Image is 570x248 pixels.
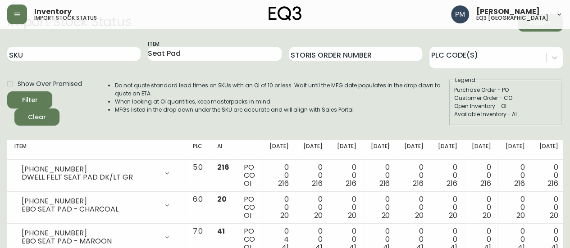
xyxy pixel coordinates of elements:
span: 216 [379,178,390,189]
button: Clear [14,108,59,126]
span: 216 [278,178,289,189]
div: 0 0 [337,195,356,220]
td: 5.0 [185,160,210,192]
div: Open Inventory - OI [454,102,557,110]
div: 0 0 [539,195,558,220]
span: 216 [447,178,457,189]
th: [DATE] [431,140,465,160]
span: Show Over Promised [18,79,82,89]
span: 20 [217,194,227,204]
td: 6.0 [185,192,210,224]
th: Item [7,140,185,160]
div: 0 0 [404,195,424,220]
div: 0 0 [539,163,558,188]
div: [PHONE_NUMBER]EBO SEAT PAD - CHARCOAL [14,195,178,215]
span: 20 [449,210,457,221]
div: 0 0 [303,195,323,220]
div: Customer Order - CO [454,94,557,102]
div: 0 0 [370,163,390,188]
div: Filter [22,95,38,106]
legend: Legend [454,76,476,84]
span: 20 [415,210,424,221]
h5: import stock status [34,15,97,21]
div: [PHONE_NUMBER]EBO SEAT PAD - MAROON [14,227,178,247]
li: Do not quote standard lead times on SKUs with an OI of 10 or less. Wait until the MFG date popula... [115,81,448,98]
div: [PHONE_NUMBER] [22,165,158,173]
div: 0 0 [404,163,424,188]
span: OI [244,178,251,189]
li: When looking at OI quantities, keep masterpacks in mind. [115,98,448,106]
span: Clear [22,112,52,123]
th: [DATE] [532,140,565,160]
div: 0 0 [472,163,491,188]
span: 20 [483,210,491,221]
div: DWELL FELT SEAT PAD DK/LT GR [22,173,158,181]
th: [DATE] [262,140,296,160]
span: Inventory [34,8,72,15]
span: 216 [547,178,558,189]
th: [DATE] [330,140,364,160]
span: OI [244,210,251,221]
div: 0 0 [506,195,525,220]
div: EBO SEAT PAD - MAROON [22,237,158,245]
img: logo [269,6,302,21]
img: 0a7c5790205149dfd4c0ba0a3a48f705 [451,5,469,23]
div: [PHONE_NUMBER] [22,197,158,205]
div: Purchase Order - PO [454,86,557,94]
div: [PHONE_NUMBER] [22,229,158,237]
span: 20 [280,210,289,221]
th: [DATE] [296,140,330,160]
th: PLC [185,140,210,160]
div: Available Inventory - AI [454,110,557,118]
th: AI [210,140,237,160]
h5: eq3 [GEOGRAPHIC_DATA] [476,15,548,21]
span: 20 [550,210,558,221]
span: 20 [348,210,356,221]
div: 0 0 [337,163,356,188]
div: 0 0 [472,195,491,220]
span: 20 [516,210,524,221]
span: 216 [346,178,356,189]
div: 0 0 [269,163,289,188]
button: Filter [7,91,52,108]
span: 20 [314,210,323,221]
span: 216 [480,178,491,189]
div: PO CO [244,163,255,188]
div: 0 0 [438,163,457,188]
div: 0 0 [506,163,525,188]
span: 216 [312,178,323,189]
span: 216 [217,162,229,172]
div: 0 0 [269,195,289,220]
span: 216 [514,178,524,189]
th: [DATE] [397,140,431,160]
div: PO CO [244,195,255,220]
div: 0 0 [303,163,323,188]
span: 41 [217,226,225,236]
div: 0 0 [370,195,390,220]
span: 20 [381,210,390,221]
th: [DATE] [363,140,397,160]
div: [PHONE_NUMBER]DWELL FELT SEAT PAD DK/LT GR [14,163,178,183]
div: EBO SEAT PAD - CHARCOAL [22,205,158,213]
li: MFGs listed in the drop down under the SKU are accurate and will align with Sales Portal. [115,106,448,114]
span: 216 [413,178,424,189]
span: [PERSON_NAME] [476,8,540,15]
div: 0 0 [438,195,457,220]
th: [DATE] [498,140,532,160]
th: [DATE] [465,140,498,160]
